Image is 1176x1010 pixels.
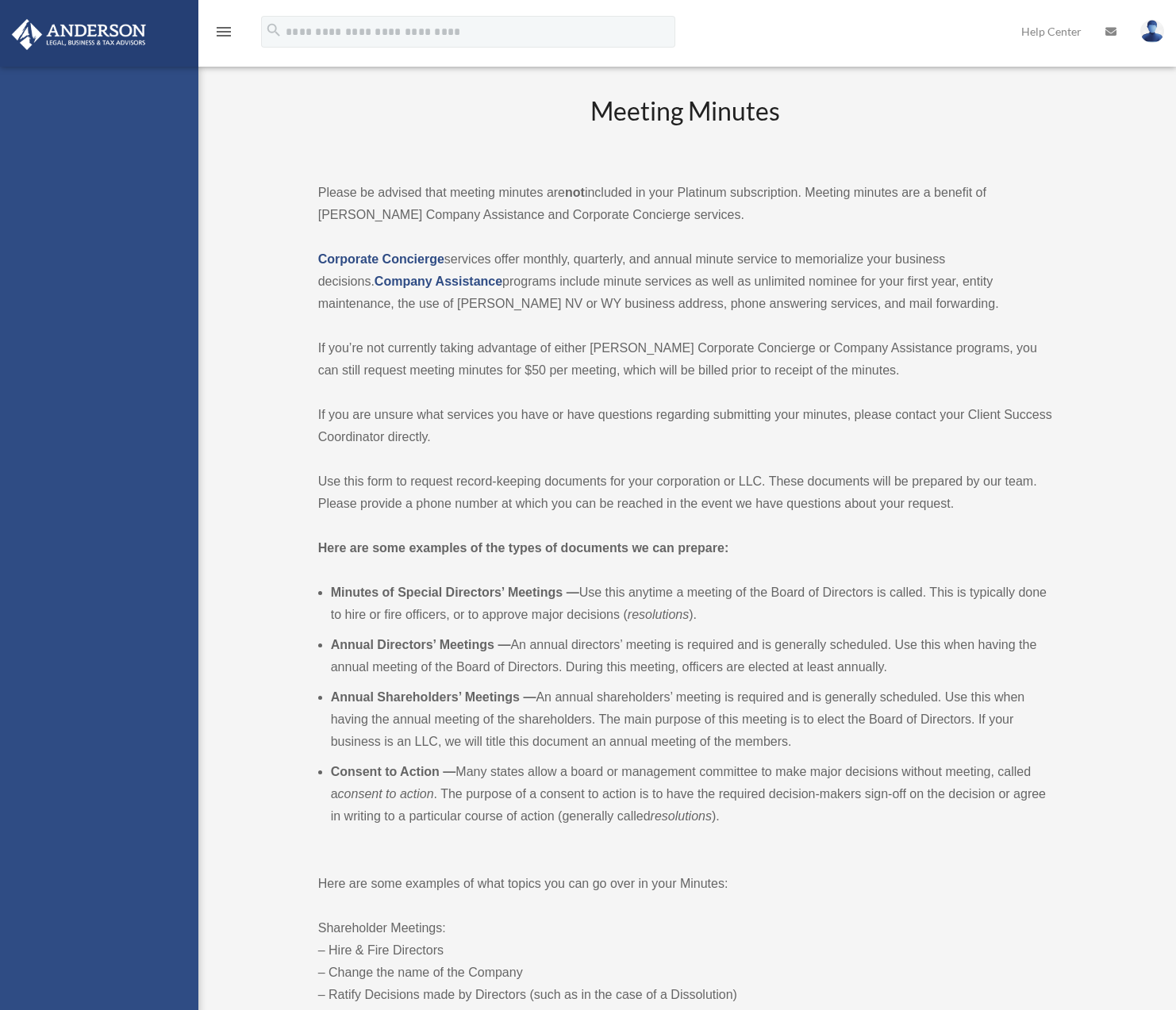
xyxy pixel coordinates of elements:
p: If you are unsure what services you have or have questions regarding submitting your minutes, ple... [318,404,1053,448]
p: Use this form to request record-keeping documents for your corporation or LLC. These documents wi... [318,470,1053,515]
li: An annual directors’ meeting is required and is generally scheduled. Use this when having the ann... [331,634,1053,678]
p: services offer monthly, quarterly, and annual minute service to memorialize your business decisio... [318,248,1053,315]
p: Shareholder Meetings: – Hire & Fire Directors – Change the name of the Company – Ratify Decisions... [318,917,1053,1006]
p: Here are some examples of what topics you can go over in your Minutes: [318,873,1053,895]
strong: Here are some examples of the types of documents we can prepare: [318,541,729,555]
a: Corporate Concierge [318,252,444,266]
li: An annual shareholders’ meeting is required and is generally scheduled. Use this when having the ... [331,686,1053,753]
h2: Meeting Minutes [318,94,1053,159]
em: resolutions [628,608,689,621]
i: search [265,21,282,39]
img: Anderson Advisors Platinum Portal [7,19,151,50]
em: consent to [338,787,397,801]
b: Annual Shareholders’ Meetings — [331,690,536,704]
p: Please be advised that meeting minutes are included in your Platinum subscription. Meeting minute... [318,182,1053,226]
a: menu [214,28,233,41]
strong: not [565,186,585,199]
em: action [400,787,434,801]
b: Annual Directors’ Meetings — [331,638,511,651]
p: If you’re not currently taking advantage of either [PERSON_NAME] Corporate Concierge or Company A... [318,337,1053,382]
i: menu [214,22,233,41]
li: Use this anytime a meeting of the Board of Directors is called. This is typically done to hire or... [331,582,1053,626]
b: Minutes of Special Directors’ Meetings — [331,586,579,599]
li: Many states allow a board or management committee to make major decisions without meeting, called... [331,761,1053,828]
b: Consent to Action — [331,765,456,778]
a: Company Assistance [375,275,502,288]
img: User Pic [1140,20,1164,43]
em: resolutions [651,809,712,823]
